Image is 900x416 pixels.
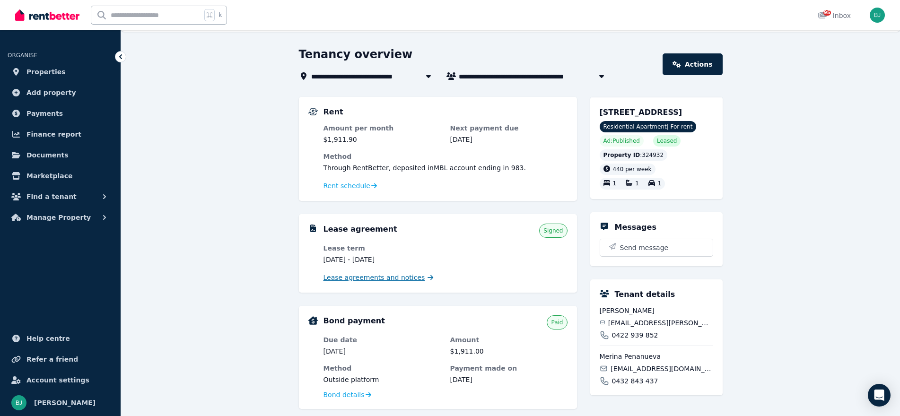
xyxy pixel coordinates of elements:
[323,364,441,373] dt: Method
[600,306,713,315] span: [PERSON_NAME]
[323,347,441,356] dd: [DATE]
[823,10,831,16] span: 95
[323,390,365,399] span: Bond details
[323,335,441,345] dt: Due date
[323,123,441,133] dt: Amount per month
[26,212,91,223] span: Manage Property
[635,181,639,187] span: 1
[663,53,722,75] a: Actions
[8,62,113,81] a: Properties
[8,166,113,185] a: Marketplace
[323,273,425,282] span: Lease agreements and notices
[323,106,343,118] h5: Rent
[8,52,37,59] span: ORGANISE
[450,135,568,144] dd: [DATE]
[613,181,617,187] span: 1
[26,129,81,140] span: Finance report
[8,104,113,123] a: Payments
[8,83,113,102] a: Add property
[818,11,851,20] div: Inbox
[8,371,113,390] a: Account settings
[450,347,568,356] dd: $1,911.00
[308,108,318,115] img: Rental Payments
[308,316,318,325] img: Bond Details
[450,123,568,133] dt: Next payment due
[11,395,26,410] img: Bom Jin
[323,243,441,253] dt: Lease term
[26,333,70,344] span: Help centre
[543,227,563,234] span: Signed
[323,375,441,384] dd: Outside platform
[26,354,78,365] span: Refer a friend
[551,319,563,326] span: Paid
[323,164,526,172] span: Through RentBetter , deposited in MBL account ending in 983 .
[26,87,76,98] span: Add property
[658,181,662,187] span: 1
[615,222,656,233] h5: Messages
[8,208,113,227] button: Manage Property
[26,191,77,202] span: Find a tenant
[868,384,891,407] div: Open Intercom Messenger
[323,181,377,191] a: Rent schedule
[870,8,885,23] img: Bom Jin
[15,8,79,22] img: RentBetter
[323,152,568,161] dt: Method
[600,121,697,132] span: Residential Apartment | For rent
[615,289,675,300] h5: Tenant details
[8,329,113,348] a: Help centre
[26,66,66,78] span: Properties
[450,375,568,384] dd: [DATE]
[8,350,113,369] a: Refer a friend
[613,166,652,173] span: 440 per week
[620,243,669,252] span: Send message
[26,374,89,386] span: Account settings
[26,108,63,119] span: Payments
[600,108,682,117] span: [STREET_ADDRESS]
[323,224,397,235] h5: Lease agreement
[450,364,568,373] dt: Payment made on
[600,239,713,256] button: Send message
[603,151,640,159] span: Property ID
[612,330,658,340] span: 0422 939 852
[323,273,434,282] a: Lease agreements and notices
[8,187,113,206] button: Find a tenant
[26,170,72,182] span: Marketplace
[450,335,568,345] dt: Amount
[26,149,69,161] span: Documents
[299,47,413,62] h1: Tenancy overview
[612,376,658,386] span: 0432 843 437
[600,352,713,361] span: Merina Penanueva
[323,255,441,264] dd: [DATE] - [DATE]
[600,149,668,161] div: : 324932
[218,11,222,19] span: k
[323,315,385,327] h5: Bond payment
[8,125,113,144] a: Finance report
[608,318,713,328] span: [EMAIL_ADDRESS][PERSON_NAME][DOMAIN_NAME]
[323,390,371,399] a: Bond details
[611,364,713,373] span: [EMAIL_ADDRESS][DOMAIN_NAME]
[657,137,677,145] span: Leased
[8,146,113,165] a: Documents
[323,135,441,144] dd: $1,911.90
[323,181,370,191] span: Rent schedule
[603,137,640,145] span: Ad: Published
[34,397,96,408] span: [PERSON_NAME]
